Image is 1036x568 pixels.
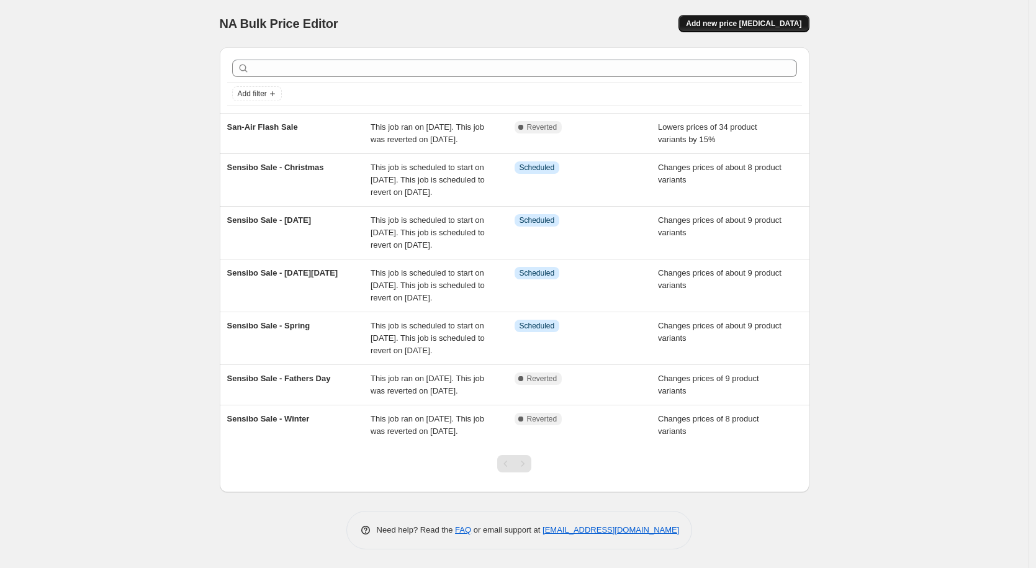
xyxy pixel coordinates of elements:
[497,455,531,472] nav: Pagination
[371,215,485,250] span: This job is scheduled to start on [DATE]. This job is scheduled to revert on [DATE].
[238,89,267,99] span: Add filter
[520,268,555,278] span: Scheduled
[658,163,782,184] span: Changes prices of about 8 product variants
[527,122,557,132] span: Reverted
[686,19,801,29] span: Add new price [MEDICAL_DATA]
[658,374,759,395] span: Changes prices of 9 product variants
[520,215,555,225] span: Scheduled
[520,321,555,331] span: Scheduled
[227,268,338,277] span: Sensibo Sale - [DATE][DATE]
[658,215,782,237] span: Changes prices of about 9 product variants
[678,15,809,32] button: Add new price [MEDICAL_DATA]
[371,268,485,302] span: This job is scheduled to start on [DATE]. This job is scheduled to revert on [DATE].
[227,321,310,330] span: Sensibo Sale - Spring
[471,525,543,534] span: or email support at
[227,122,298,132] span: San-Air Flash Sale
[232,86,282,101] button: Add filter
[520,163,555,173] span: Scheduled
[455,525,471,534] a: FAQ
[527,414,557,424] span: Reverted
[227,163,324,172] span: Sensibo Sale - Christmas
[543,525,679,534] a: [EMAIL_ADDRESS][DOMAIN_NAME]
[658,122,757,144] span: Lowers prices of 34 product variants by 15%
[227,215,312,225] span: Sensibo Sale - [DATE]
[658,321,782,343] span: Changes prices of about 9 product variants
[658,268,782,290] span: Changes prices of about 9 product variants
[227,414,310,423] span: Sensibo Sale - Winter
[220,17,338,30] span: NA Bulk Price Editor
[371,122,484,144] span: This job ran on [DATE]. This job was reverted on [DATE].
[658,414,759,436] span: Changes prices of 8 product variants
[527,374,557,384] span: Reverted
[377,525,456,534] span: Need help? Read the
[371,321,485,355] span: This job is scheduled to start on [DATE]. This job is scheduled to revert on [DATE].
[371,414,484,436] span: This job ran on [DATE]. This job was reverted on [DATE].
[371,374,484,395] span: This job ran on [DATE]. This job was reverted on [DATE].
[371,163,485,197] span: This job is scheduled to start on [DATE]. This job is scheduled to revert on [DATE].
[227,374,331,383] span: Sensibo Sale - Fathers Day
